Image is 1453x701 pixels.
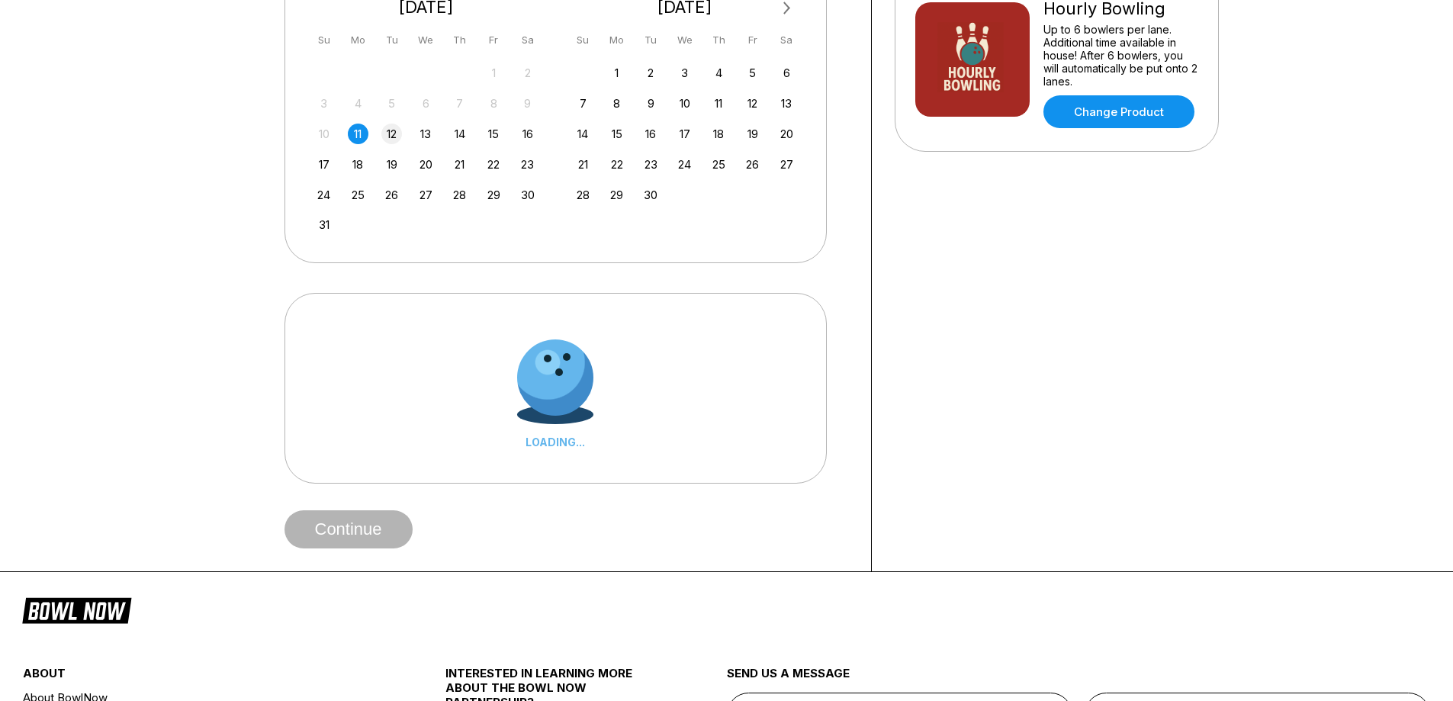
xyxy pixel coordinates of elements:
div: Choose Wednesday, August 13th, 2025 [416,124,436,144]
div: Choose Saturday, August 30th, 2025 [517,185,538,205]
div: Choose Monday, September 15th, 2025 [606,124,627,144]
div: Choose Monday, August 18th, 2025 [348,154,368,175]
div: Choose Sunday, September 14th, 2025 [573,124,593,144]
div: Choose Tuesday, August 19th, 2025 [381,154,402,175]
div: Choose Tuesday, September 2nd, 2025 [641,63,661,83]
div: Choose Thursday, September 11th, 2025 [709,93,729,114]
div: Choose Friday, September 26th, 2025 [742,154,763,175]
div: Choose Monday, September 29th, 2025 [606,185,627,205]
div: We [416,30,436,50]
div: Choose Friday, August 22nd, 2025 [484,154,504,175]
div: Choose Thursday, September 4th, 2025 [709,63,729,83]
div: Choose Sunday, August 17th, 2025 [313,154,334,175]
div: Choose Monday, September 1st, 2025 [606,63,627,83]
div: Choose Thursday, August 21st, 2025 [449,154,470,175]
div: Choose Wednesday, September 17th, 2025 [674,124,695,144]
div: Choose Sunday, August 31st, 2025 [313,214,334,235]
div: Choose Monday, September 8th, 2025 [606,93,627,114]
div: Choose Wednesday, August 20th, 2025 [416,154,436,175]
div: Choose Saturday, September 6th, 2025 [776,63,797,83]
div: Choose Wednesday, August 27th, 2025 [416,185,436,205]
div: Not available Sunday, August 10th, 2025 [313,124,334,144]
div: Choose Wednesday, September 3rd, 2025 [674,63,695,83]
div: LOADING... [517,436,593,449]
div: Not available Thursday, August 7th, 2025 [449,93,470,114]
div: Not available Monday, August 4th, 2025 [348,93,368,114]
div: Not available Saturday, August 2nd, 2025 [517,63,538,83]
div: Choose Thursday, August 14th, 2025 [449,124,470,144]
div: Choose Friday, August 29th, 2025 [484,185,504,205]
div: month 2025-08 [312,61,541,236]
div: Choose Tuesday, September 23rd, 2025 [641,154,661,175]
div: Choose Monday, September 22nd, 2025 [606,154,627,175]
div: Not available Friday, August 1st, 2025 [484,63,504,83]
div: Choose Tuesday, August 12th, 2025 [381,124,402,144]
div: Fr [742,30,763,50]
div: Choose Friday, August 15th, 2025 [484,124,504,144]
div: Choose Sunday, September 28th, 2025 [573,185,593,205]
div: Choose Friday, September 19th, 2025 [742,124,763,144]
div: Choose Saturday, September 20th, 2025 [776,124,797,144]
div: Not available Wednesday, August 6th, 2025 [416,93,436,114]
div: Su [313,30,334,50]
div: send us a message [727,666,1431,693]
div: about [23,666,375,688]
div: Fr [484,30,504,50]
div: Choose Saturday, September 27th, 2025 [776,154,797,175]
div: Choose Tuesday, August 26th, 2025 [381,185,402,205]
div: We [674,30,695,50]
div: Choose Friday, September 12th, 2025 [742,93,763,114]
div: Choose Thursday, September 25th, 2025 [709,154,729,175]
div: month 2025-09 [571,61,799,205]
div: Sa [776,30,797,50]
div: Not available Tuesday, August 5th, 2025 [381,93,402,114]
div: Up to 6 bowlers per lane. Additional time available in house! After 6 bowlers, you will automatic... [1043,23,1198,88]
div: Not available Sunday, August 3rd, 2025 [313,93,334,114]
div: Choose Monday, August 25th, 2025 [348,185,368,205]
a: Change Product [1043,95,1194,128]
div: Su [573,30,593,50]
div: Choose Saturday, August 16th, 2025 [517,124,538,144]
div: Choose Tuesday, September 9th, 2025 [641,93,661,114]
div: Choose Wednesday, September 10th, 2025 [674,93,695,114]
div: Tu [641,30,661,50]
div: Choose Tuesday, September 30th, 2025 [641,185,661,205]
div: Not available Friday, August 8th, 2025 [484,93,504,114]
div: Choose Tuesday, September 16th, 2025 [641,124,661,144]
div: Choose Sunday, September 7th, 2025 [573,93,593,114]
div: Th [709,30,729,50]
div: Sa [517,30,538,50]
div: Mo [348,30,368,50]
div: Not available Saturday, August 9th, 2025 [517,93,538,114]
div: Choose Saturday, September 13th, 2025 [776,93,797,114]
div: Choose Wednesday, September 24th, 2025 [674,154,695,175]
div: Choose Monday, August 11th, 2025 [348,124,368,144]
div: Choose Sunday, August 24th, 2025 [313,185,334,205]
div: Mo [606,30,627,50]
img: Hourly Bowling [915,2,1030,117]
div: Tu [381,30,402,50]
div: Choose Thursday, September 18th, 2025 [709,124,729,144]
div: Choose Friday, September 5th, 2025 [742,63,763,83]
div: Choose Saturday, August 23rd, 2025 [517,154,538,175]
div: Choose Thursday, August 28th, 2025 [449,185,470,205]
div: Th [449,30,470,50]
div: Choose Sunday, September 21st, 2025 [573,154,593,175]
